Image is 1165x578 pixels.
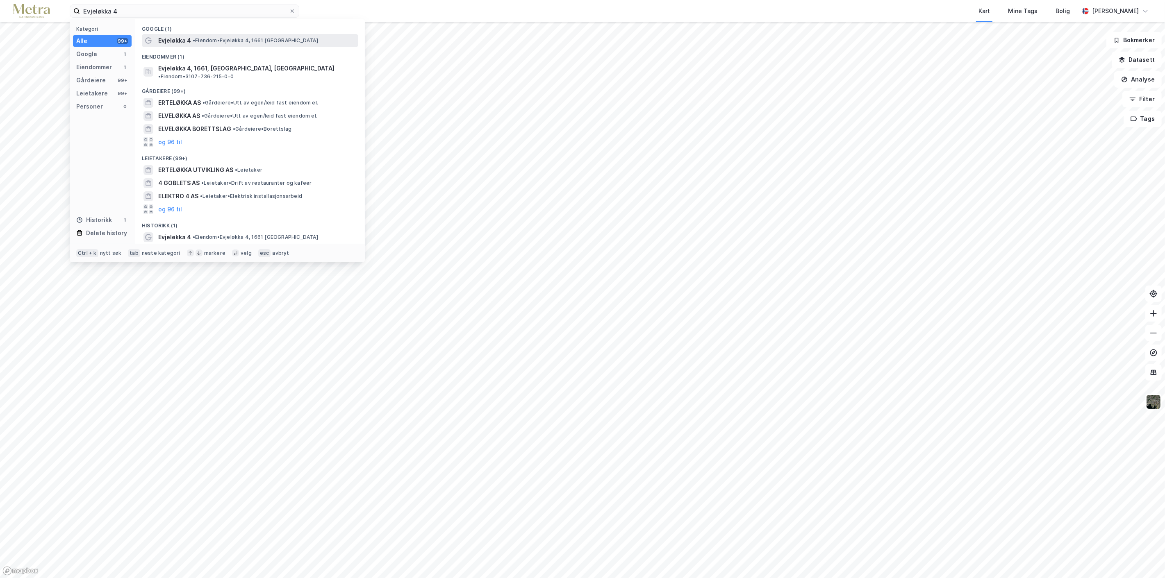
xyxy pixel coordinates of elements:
div: 1 [122,217,128,223]
div: [PERSON_NAME] [1092,6,1139,16]
div: 1 [122,51,128,57]
span: Eiendom • 3107-736-215-0-0 [158,73,234,80]
span: Gårdeiere • Utl. av egen/leid fast eiendom el. [203,100,318,106]
div: Eiendommer [76,62,112,72]
div: velg [241,250,252,256]
div: Google [76,49,97,59]
div: Kart [978,6,990,16]
span: Eiendom • Evjeløkka 4, 1661 [GEOGRAPHIC_DATA] [193,234,318,240]
div: Leietakere (99+) [135,149,365,163]
div: Delete history [86,228,127,238]
div: avbryt [272,250,289,256]
button: og 96 til [158,204,182,214]
span: Gårdeiere • Borettslag [233,126,291,132]
div: Historikk (1) [135,216,365,231]
span: Evjeløkka 4 [158,36,191,45]
span: ELVELØKKA BORETTSLAG [158,124,231,134]
div: Google (1) [135,19,365,34]
span: ELEKTRO 4 AS [158,191,198,201]
span: • [202,113,204,119]
span: ELVELØKKA AS [158,111,200,121]
span: • [193,234,195,240]
input: Søk på adresse, matrikkel, gårdeiere, leietakere eller personer [80,5,289,17]
span: Evjeløkka 4, 1661, [GEOGRAPHIC_DATA], [GEOGRAPHIC_DATA] [158,63,334,73]
span: • [201,180,204,186]
div: 99+ [117,77,128,84]
div: Eiendommer (1) [135,47,365,62]
button: Datasett [1112,52,1162,68]
div: Kategori [76,26,132,32]
div: esc [258,249,271,257]
div: markere [204,250,225,256]
div: Mine Tags [1008,6,1038,16]
div: tab [128,249,140,257]
span: Evjeløkka 4 [158,232,191,242]
img: metra-logo.256734c3b2bbffee19d4.png [13,4,50,18]
div: Ctrl + k [76,249,98,257]
button: Filter [1122,91,1162,107]
button: Tags [1124,111,1162,127]
span: • [158,73,161,79]
div: nytt søk [100,250,122,256]
span: • [233,126,235,132]
div: Personer [76,102,103,111]
div: Alle [76,36,87,46]
button: og 96 til [158,137,182,147]
span: • [235,167,237,173]
div: 1 [122,64,128,70]
div: neste kategori [142,250,180,256]
span: Eiendom • Evjeløkka 4, 1661 [GEOGRAPHIC_DATA] [193,37,318,44]
span: • [193,37,195,43]
span: ERTELØKKA AS [158,98,201,108]
div: 0 [122,103,128,110]
a: Mapbox homepage [2,566,39,576]
span: • [203,100,205,106]
button: Analyse [1114,71,1162,88]
div: 99+ [117,38,128,44]
div: Kontrollprogram for chat [1124,539,1165,578]
div: Gårdeiere (99+) [135,82,365,96]
div: Historikk [76,215,112,225]
img: 9k= [1146,394,1161,410]
span: Leietaker • Elektrisk installasjonsarbeid [200,193,302,199]
iframe: Chat Widget [1124,539,1165,578]
span: Leietaker • Drift av restauranter og kafeer [201,180,312,186]
button: Bokmerker [1106,32,1162,48]
span: Gårdeiere • Utl. av egen/leid fast eiendom el. [202,113,317,119]
span: Leietaker [235,167,262,173]
div: 99+ [117,90,128,97]
div: Leietakere [76,88,108,98]
div: Bolig [1056,6,1070,16]
span: • [200,193,203,199]
span: 4 GOBLETS AS [158,178,200,188]
div: Gårdeiere [76,75,106,85]
span: ERTELØKKA UTVIKLING AS [158,165,233,175]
